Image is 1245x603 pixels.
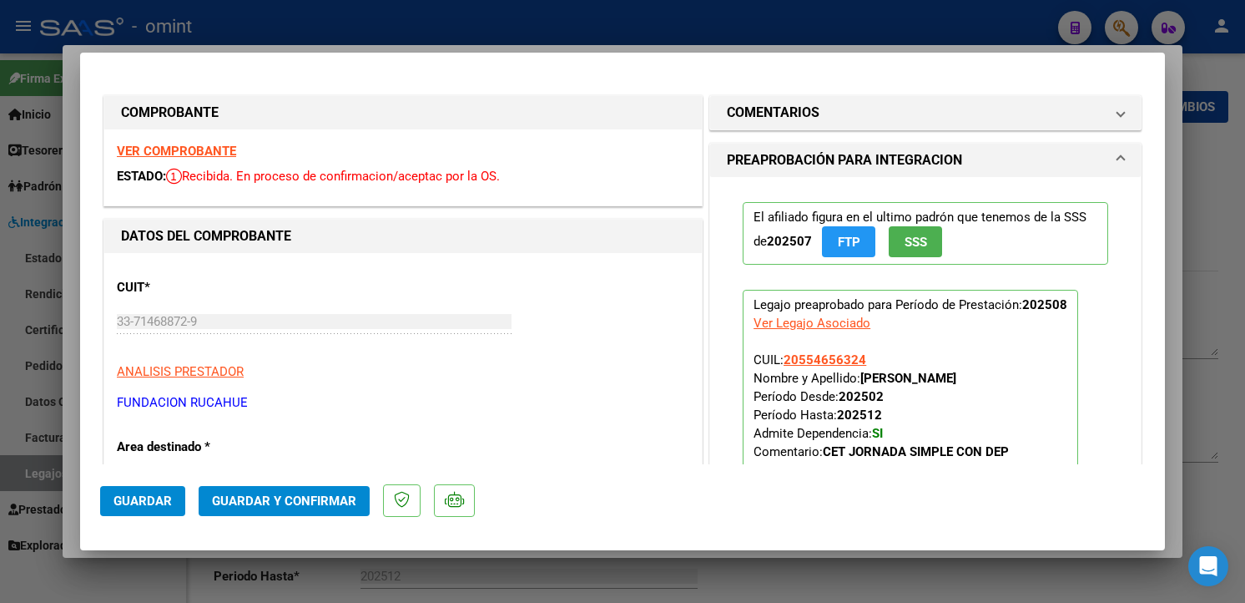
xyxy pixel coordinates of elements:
strong: COMPROBANTE [121,104,219,120]
h1: COMENTARIOS [727,103,819,123]
strong: CET JORNADA SIMPLE CON DEP [823,444,1009,459]
span: Guardar [113,494,172,509]
p: FUNDACION RUCAHUE [117,393,689,413]
mat-expansion-panel-header: COMENTARIOS [710,96,1141,129]
strong: DATOS DEL COMPROBANTE [121,228,291,244]
span: Recibida. En proceso de confirmacion/aceptac por la OS. [166,169,500,184]
span: SSS [905,235,927,250]
button: Guardar [100,486,185,516]
button: Guardar y Confirmar [199,486,370,516]
span: Guardar y Confirmar [212,494,356,509]
strong: 202508 [1022,297,1067,312]
a: VER COMPROBANTE [117,144,236,159]
mat-expansion-panel-header: PREAPROBACIÓN PARA INTEGRACION [710,144,1141,177]
button: FTP [822,226,875,257]
button: SSS [889,226,942,257]
p: CUIT [117,278,289,297]
span: ANALISIS PRESTADOR [117,364,244,379]
div: Ver Legajo Asociado [754,314,870,332]
strong: SI [872,426,883,441]
div: Open Intercom Messenger [1188,546,1228,586]
span: CUIL: Nombre y Apellido: Período Desde: Período Hasta: Admite Dependencia: [754,352,1009,459]
span: 20554656324 [784,352,866,367]
p: Area destinado * [117,438,289,457]
strong: [PERSON_NAME] [860,371,956,386]
p: El afiliado figura en el ultimo padrón que tenemos de la SSS de [743,202,1108,265]
strong: 202502 [839,389,884,404]
strong: 202512 [837,408,882,423]
span: FTP [838,235,860,250]
div: PREAPROBACIÓN PARA INTEGRACION [710,177,1141,550]
p: Legajo preaprobado para Período de Prestación: [743,290,1078,512]
strong: 202507 [767,234,812,249]
span: Comentario: [754,444,1009,459]
span: ESTADO: [117,169,166,184]
h1: PREAPROBACIÓN PARA INTEGRACION [727,150,962,170]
